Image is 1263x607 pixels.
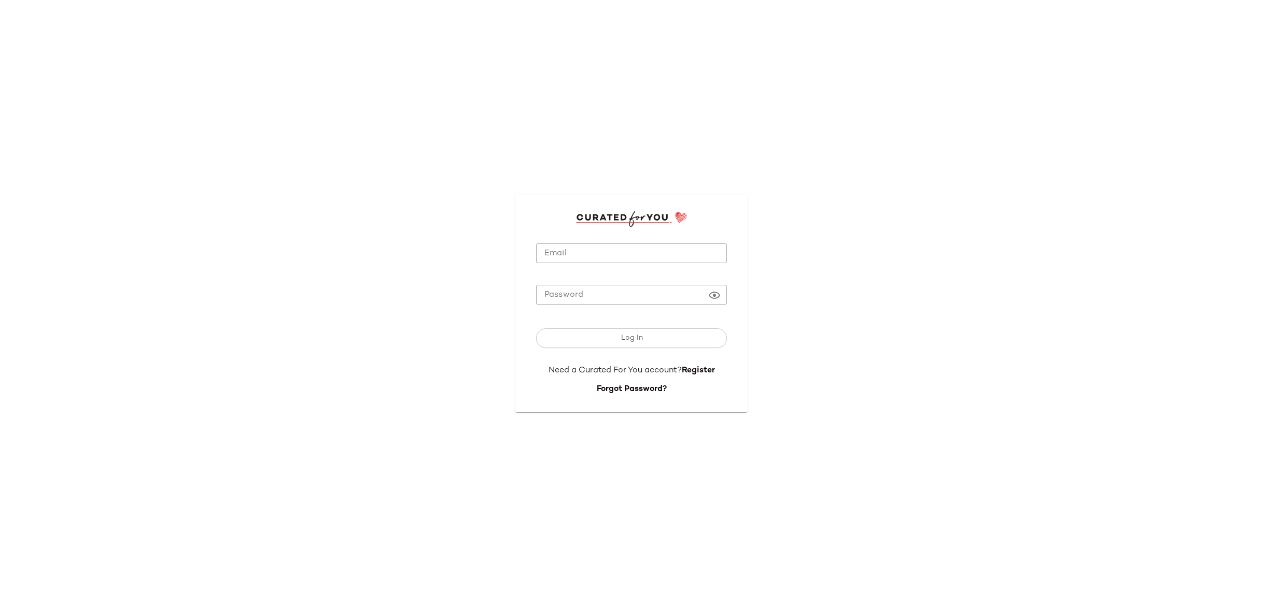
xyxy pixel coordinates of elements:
[597,385,667,394] a: Forgot Password?
[536,328,727,348] button: Log In
[682,366,715,375] a: Register
[576,211,687,227] img: cfy_login_logo.DGdB1djN.svg
[549,366,682,375] span: Need a Curated For You account?
[620,334,642,342] span: Log In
